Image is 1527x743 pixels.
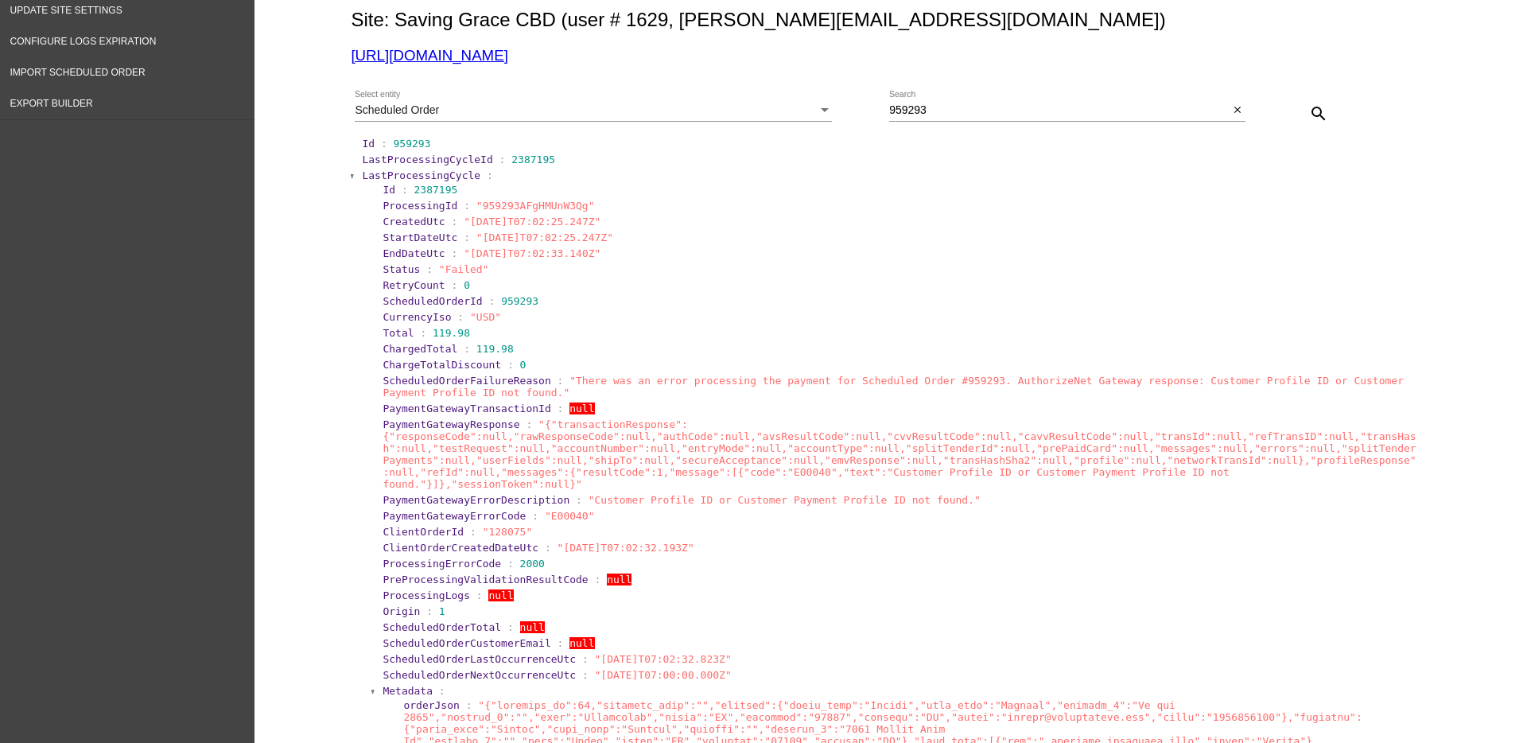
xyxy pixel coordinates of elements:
span: 959293 [501,295,538,307]
span: Status [383,263,420,275]
span: Configure logs expiration [10,36,157,47]
span: RetryCount [383,279,445,291]
span: : [558,403,564,414]
span: "[DATE]T07:02:25.247Z" [476,231,613,243]
span: null [488,589,513,601]
span: ScheduledOrderLastOccurrenceUtc [383,653,576,665]
span: ClientOrderCreatedDateUtc [383,542,538,554]
span: "959293AFgHMUnW3Qg" [476,200,595,212]
span: : [464,343,470,355]
span: : [476,589,483,601]
span: : [582,669,589,681]
span: "[DATE]T07:02:33.140Z" [464,247,600,259]
a: [URL][DOMAIN_NAME] [351,47,507,64]
span: "128075" [483,526,533,538]
span: : [558,637,564,649]
span: ScheduledOrderCustomerEmail [383,637,550,649]
span: : [464,200,470,212]
span: StartDateUtc [383,231,457,243]
span: ProcessingId [383,200,457,212]
span: 119.98 [476,343,514,355]
span: : [457,311,464,323]
span: : [576,494,582,506]
span: : [464,231,470,243]
span: Id [362,138,375,150]
span: : [452,216,458,228]
span: : [466,699,472,711]
span: "[DATE]T07:02:32.193Z" [558,542,694,554]
span: : [452,279,458,291]
span: "[DATE]T07:02:25.247Z" [464,216,600,228]
span: 0 [464,279,470,291]
span: : [487,169,493,181]
span: : [545,542,551,554]
span: 2387195 [511,154,555,165]
span: ScheduledOrderTotal [383,621,501,633]
span: 119.98 [433,327,470,339]
span: : [470,526,476,538]
span: : [558,375,564,387]
span: "[DATE]T07:00:00.000Z" [595,669,732,681]
span: "USD" [470,311,501,323]
span: "Failed" [439,263,489,275]
span: Metadata [383,685,433,697]
span: PreProcessingValidationResultCode [383,574,588,585]
span: : [507,359,514,371]
span: Total [383,327,414,339]
span: Update Site Settings [10,5,122,16]
span: : [582,653,589,665]
span: : [507,558,514,570]
mat-icon: search [1309,104,1328,123]
span: LastProcessingCycleId [362,154,492,165]
span: ScheduledOrderNextOccurrenceUtc [383,669,576,681]
span: ScheduledOrderId [383,295,482,307]
span: : [402,184,408,196]
span: null [520,621,545,633]
span: : [488,295,495,307]
span: CurrencyIso [383,311,451,323]
span: orderJson [403,699,459,711]
mat-icon: close [1232,104,1243,117]
span: Export Builder [10,98,93,109]
span: PaymentGatewayErrorDescription [383,494,569,506]
span: "{"transactionResponse":{"responseCode":null,"rawResponseCode":null,"authCode":null,"avsResultCod... [383,418,1416,490]
span: PaymentGatewayErrorCode [383,510,526,522]
span: 0 [520,359,526,371]
span: : [381,138,387,150]
span: : [426,263,433,275]
h2: Site: Saving Grace CBD (user # 1629, [PERSON_NAME][EMAIL_ADDRESS][DOMAIN_NAME]) [351,9,1424,31]
span: : [426,605,433,617]
span: PaymentGatewayResponse [383,418,519,430]
span: : [532,510,538,522]
span: Origin [383,605,420,617]
span: : [507,621,514,633]
span: CreatedUtc [383,216,445,228]
span: : [452,247,458,259]
span: "There was an error processing the payment for Scheduled Order #959293. AuthorizeNet Gateway resp... [383,375,1404,399]
span: Scheduled Order [355,103,439,116]
span: "Customer Profile ID or Customer Payment Profile ID not found." [589,494,981,506]
button: Clear [1229,102,1245,119]
span: PaymentGatewayTransactionId [383,403,550,414]
span: : [595,574,601,585]
mat-select: Select entity [355,104,832,117]
span: Id [383,184,395,196]
span: LastProcessingCycle [362,169,480,181]
span: : [420,327,426,339]
span: ClientOrderId [383,526,464,538]
span: ScheduledOrderFailureReason [383,375,550,387]
span: 2387195 [414,184,458,196]
span: null [569,637,594,649]
span: ProcessingLogs [383,589,470,601]
input: Search [889,104,1229,117]
span: Import Scheduled Order [10,67,146,78]
span: ChargeTotalDiscount [383,359,501,371]
span: 1 [439,605,445,617]
span: : [439,685,445,697]
span: null [607,574,631,585]
span: : [499,154,506,165]
span: null [569,403,594,414]
span: 959293 [394,138,431,150]
span: EndDateUtc [383,247,445,259]
span: "E00040" [545,510,595,522]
